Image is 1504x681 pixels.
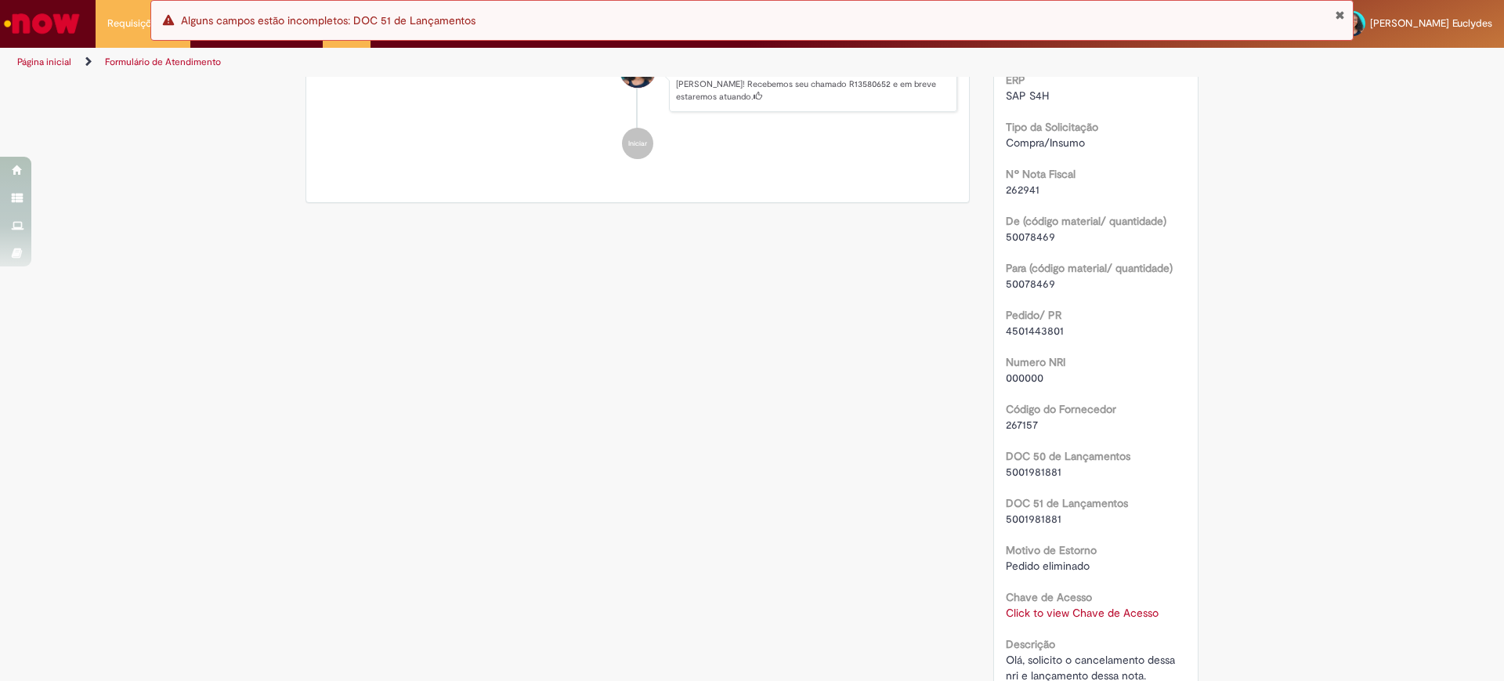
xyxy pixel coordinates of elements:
[1006,449,1130,463] b: DOC 50 de Lançamentos
[318,37,957,112] li: Caroline Pontes Euclydes
[1006,371,1043,385] span: 000000
[181,13,475,27] span: Alguns campos estão incompletos: DOC 51 de Lançamentos
[1006,120,1098,134] b: Tipo da Solicitação
[105,56,221,68] a: Formulário de Atendimento
[1006,230,1055,244] span: 50078469
[1006,277,1055,291] span: 50078469
[1006,606,1159,620] a: Click to view Chave de Acesso
[2,8,82,39] img: ServiceNow
[1335,9,1345,21] button: Fechar Notificação
[1006,324,1064,338] span: 4501443801
[1006,590,1092,604] b: Chave de Acesso
[1006,512,1061,526] span: 5001981881
[1006,136,1085,150] span: Compra/Insumo
[17,56,71,68] a: Página inicial
[1006,73,1025,87] b: ERP
[1006,355,1065,369] b: Numero NRI
[1006,214,1166,228] b: De (código material/ quantidade)
[1006,637,1055,651] b: Descrição
[1370,16,1492,30] span: [PERSON_NAME] Euclydes
[1006,183,1039,197] span: 262941
[1006,402,1116,416] b: Código do Fornecedor
[1006,465,1061,479] span: 5001981881
[1006,418,1038,432] span: 267157
[107,16,162,31] span: Requisições
[1006,496,1128,510] b: DOC 51 de Lançamentos
[676,78,949,103] p: [PERSON_NAME]! Recebemos seu chamado R13580652 e em breve estaremos atuando.
[1006,308,1061,322] b: Pedido/ PR
[12,48,991,77] ul: Trilhas de página
[1006,543,1097,557] b: Motivo de Estorno
[1006,559,1090,573] span: Pedido eliminado
[1006,167,1076,181] b: Nº Nota Fiscal
[1006,261,1173,275] b: Para (código material/ quantidade)
[1006,89,1049,103] span: SAP S4H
